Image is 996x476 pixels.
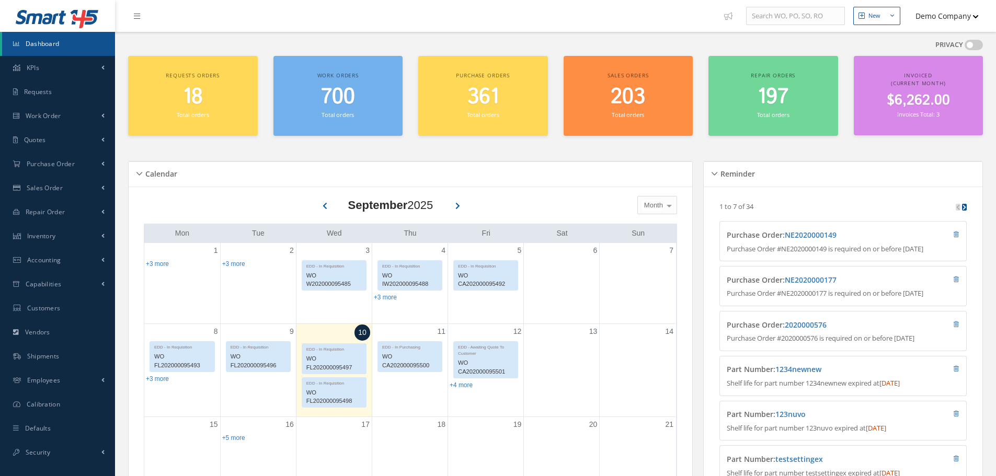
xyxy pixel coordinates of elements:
small: Total orders [177,111,209,119]
p: Purchase Order #NE2020000177 is required on or before [DATE] [727,288,959,299]
span: Quotes [24,135,46,144]
h4: Part Number [727,455,898,464]
a: Monday [173,227,191,240]
a: Wednesday [325,227,344,240]
a: September 10, 2025 [354,324,370,341]
a: 2020000576 [785,320,827,330]
span: KPIs [27,63,39,72]
h5: Calendar [142,166,177,179]
a: Repair orders 197 Total orders [708,56,838,136]
span: (Current Month) [891,79,946,87]
a: September 14, 2025 [663,324,676,339]
a: September 8, 2025 [212,324,220,339]
span: 203 [611,82,645,112]
h4: Purchase Order [727,231,898,240]
a: September 4, 2025 [439,243,448,258]
a: NE2020000177 [785,275,837,285]
div: WO IW202000095488 [378,270,442,291]
a: September 19, 2025 [511,417,524,432]
div: EDD - In Requisition [378,261,442,270]
div: EDD - In Requisition [302,378,366,387]
a: September 2, 2025 [288,243,296,258]
span: Customers [27,304,61,312]
a: September 9, 2025 [288,324,296,339]
td: September 4, 2025 [372,243,448,324]
span: Month [642,200,663,211]
td: September 14, 2025 [600,323,676,417]
div: WO FL202000095498 [302,387,366,408]
div: New [868,11,880,20]
div: EDD - In Requisition [302,261,366,270]
small: Total orders [612,111,644,119]
span: Repair orders [751,72,795,79]
span: Dashboard [26,39,60,48]
td: September 3, 2025 [296,243,372,324]
a: Thursday [402,227,418,240]
span: Purchase Order [27,159,75,168]
a: September 1, 2025 [212,243,220,258]
small: Total orders [467,111,499,119]
span: Defaults [25,424,51,433]
a: September 12, 2025 [511,324,524,339]
h4: Part Number [727,410,898,419]
a: Dashboard [2,32,115,56]
a: Show 3 more events [146,375,169,382]
div: WO FL202000095493 [150,351,214,371]
div: EDD - In Requisition [150,342,214,351]
p: Shelf life for part number 123nuvo expired at [727,423,959,434]
b: September [348,199,408,212]
td: September 5, 2025 [448,243,524,324]
td: September 2, 2025 [220,243,296,324]
a: September 20, 2025 [587,417,600,432]
a: September 17, 2025 [359,417,372,432]
a: Purchase orders 361 Total orders [418,56,548,136]
span: 361 [467,82,499,112]
a: Invoiced (Current Month) $6,262.00 Invoices Total: 3 [854,56,983,135]
span: Shipments [27,352,60,361]
td: September 8, 2025 [144,323,220,417]
a: Tuesday [250,227,267,240]
a: September 3, 2025 [363,243,372,258]
td: September 12, 2025 [448,323,524,417]
h4: Purchase Order [727,321,898,330]
h4: Purchase Order [727,276,898,285]
span: Capabilities [26,280,62,288]
a: Show 5 more events [222,434,245,442]
div: WO CA202000095501 [454,357,518,378]
span: : [783,275,837,285]
span: : [783,230,837,240]
a: Show 3 more events [374,294,397,301]
span: Inventory [27,231,56,240]
td: September 13, 2025 [524,323,600,417]
div: EDD - In Requisition [302,344,366,353]
span: : [773,409,806,419]
a: Show 3 more events [146,260,169,268]
td: September 10, 2025 [296,323,372,417]
div: EDD - In Requisition [454,261,518,270]
button: Demo Company [906,6,979,26]
label: PRIVACY [935,40,963,50]
p: 1 to 7 of 34 [719,202,753,211]
a: testsettingex [775,454,823,464]
span: Work Order [26,111,61,120]
span: Requests orders [166,72,220,79]
span: : [773,364,821,374]
span: Purchase orders [456,72,510,79]
span: Vendors [25,328,50,336]
div: WO FL202000095497 [302,353,366,374]
span: $6,262.00 [887,90,950,111]
span: Repair Order [26,207,65,216]
a: Requests orders 18 Total orders [128,56,258,136]
a: Show 3 more events [222,260,245,268]
a: September 7, 2025 [667,243,676,258]
a: 1234newnew [775,364,821,374]
div: EDD - In Purchasing [378,342,442,351]
span: Calibration [27,400,60,409]
a: Sunday [629,227,647,240]
button: New [853,7,900,25]
span: Invoiced [904,72,932,79]
h4: Part Number [727,365,898,374]
div: WO CA202000095500 [378,351,442,371]
span: Sales orders [608,72,648,79]
span: Work orders [317,72,359,79]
